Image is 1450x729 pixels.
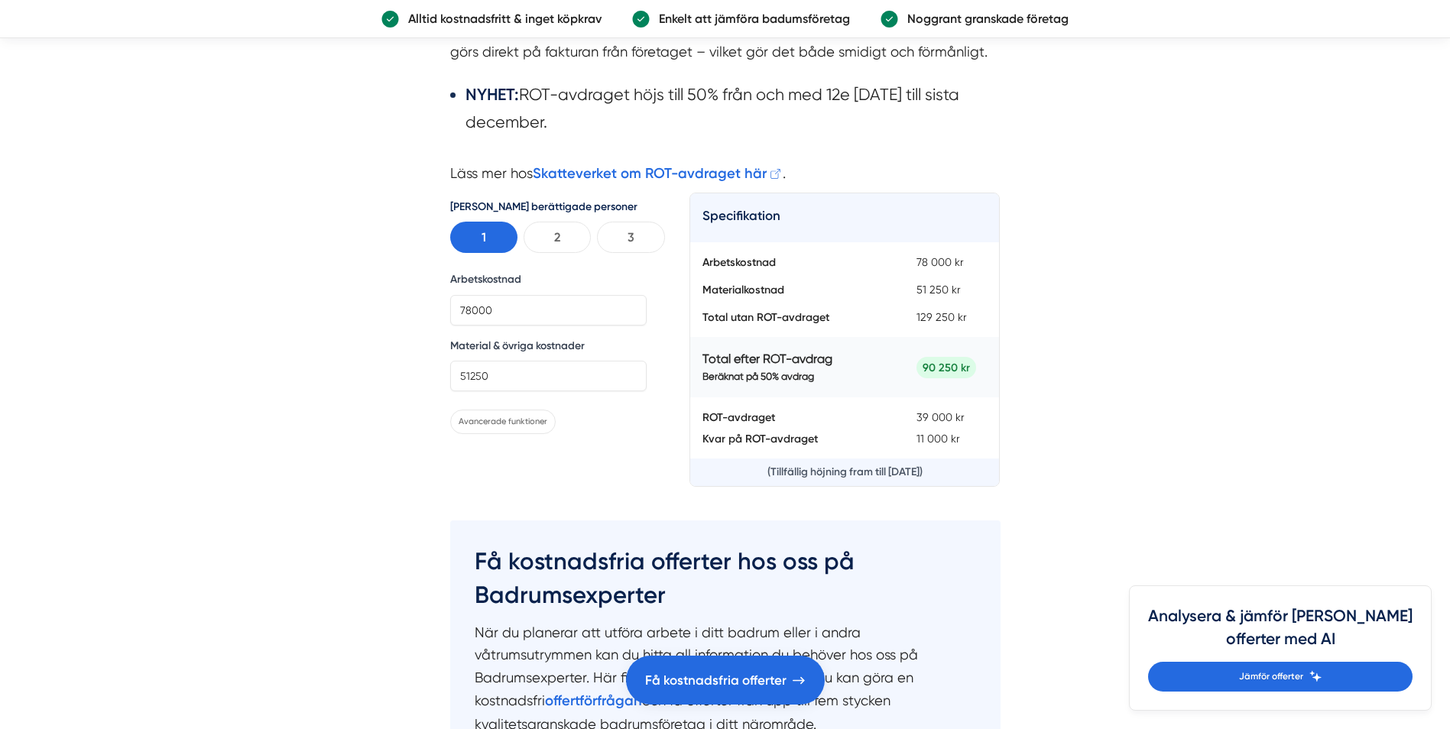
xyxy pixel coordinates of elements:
[399,9,602,28] p: Alltid kostnadsfritt & inget köpkrav
[645,670,787,691] span: Få kostnadsfria offerter
[898,9,1069,28] p: Noggrant granskade företag
[1148,662,1413,692] a: Jämför offerter
[450,199,665,215] h6: [PERSON_NAME] berättigade personer
[1239,669,1303,684] span: Jämför offerter
[450,162,1001,186] p: Läss mer hos .
[450,271,647,288] label: Arbetskostnad
[545,692,642,708] a: offertförfrågan
[533,165,783,181] a: Skatteverket om ROT-avdraget här
[597,222,664,253] button: 3
[626,656,825,705] a: Få kostnadsfria offerter
[465,85,519,105] strong: NYHET:
[450,338,647,355] label: Material & övriga kostnader
[465,81,1001,136] li: ROT-avdraget höjs till 50% från och med 12e [DATE] till sista december.
[916,357,976,378] span: 90 250 kr
[702,369,880,385] p: Beräknat på 50% avdrag
[475,545,976,621] h2: Få kostnadsfria offerter hos oss på Badrumsexperter
[904,309,999,325] div: 129 250 kr
[904,254,999,270] div: 78 000 kr
[690,254,892,270] div: Arbetskostnad
[702,206,988,230] h5: Specifikation
[690,431,892,446] div: Kvar på ROT-avdraget
[702,349,880,369] p: Total efter ROT-avdrag
[533,165,767,182] strong: Skatteverket om ROT-avdraget här
[690,410,892,425] div: ROT-avdraget
[904,410,999,425] div: 39 000 kr
[450,222,517,253] button: 1
[524,222,591,253] button: 2
[690,458,1000,486] div: (Tillfällig höjning fram till [DATE])
[904,282,999,297] div: 51 250 kr
[1148,604,1413,662] h4: Analysera & jämför [PERSON_NAME] offerter med AI
[690,309,892,325] div: Total utan ROT-avdraget
[904,431,999,446] div: 11 000 kr
[690,282,892,297] div: Materialkostnad
[450,410,556,433] button: Avancerade funktioner
[650,9,850,28] p: Enkelt att jämföra badumsföretag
